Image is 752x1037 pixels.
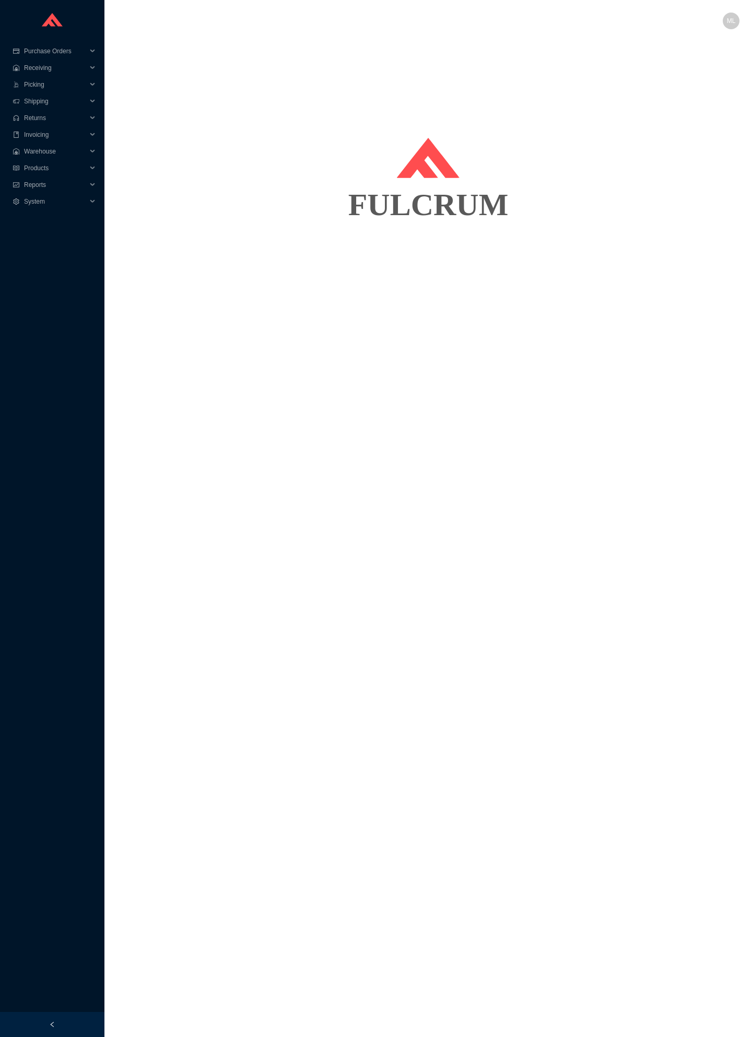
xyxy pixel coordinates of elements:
span: setting [13,198,20,205]
span: Returns [24,110,87,126]
span: Reports [24,176,87,193]
span: Receiving [24,60,87,76]
span: read [13,165,20,171]
span: System [24,193,87,210]
span: customer-service [13,115,20,121]
span: left [49,1021,55,1028]
span: Purchase Orders [24,43,87,60]
span: credit-card [13,48,20,54]
span: Picking [24,76,87,93]
span: book [13,132,20,138]
span: Shipping [24,93,87,110]
span: Invoicing [24,126,87,143]
span: fund [13,182,20,188]
span: Products [24,160,87,176]
span: Warehouse [24,143,87,160]
div: FULCRUM [117,179,739,231]
span: ML [727,13,736,29]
